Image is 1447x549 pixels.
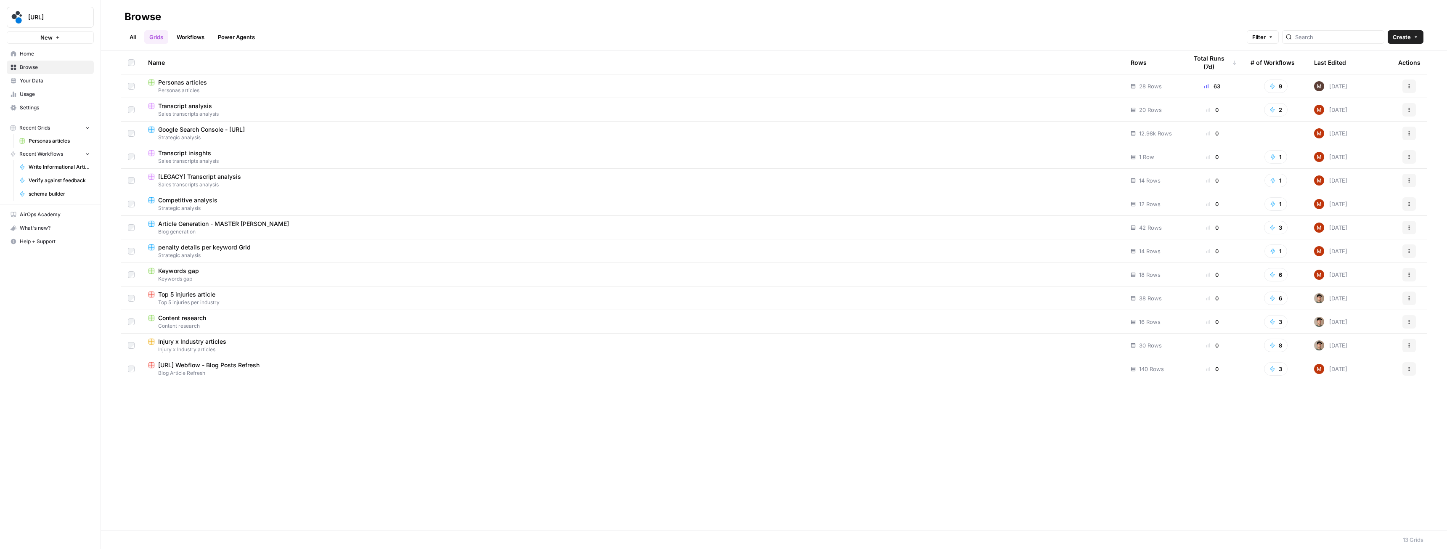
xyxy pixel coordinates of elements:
span: Personas articles [29,137,90,145]
a: Competitive analysisStrategic analysis [148,196,1117,212]
span: Home [20,50,90,58]
span: Blog generation [148,228,1117,236]
div: [DATE] [1314,317,1347,327]
a: Write Informational Article Outline [16,160,94,174]
span: Strategic analysis [148,134,1117,141]
a: penalty details per keyword GridStrategic analysis [148,243,1117,259]
div: [DATE] [1314,152,1347,162]
span: Keywords gap [158,267,199,275]
img: vrw3c2i85bxreej33hwq2s6ci9t1 [1314,270,1324,280]
span: Content research [158,314,206,322]
div: Name [148,51,1117,74]
div: 13 Grids [1403,536,1423,544]
a: AirOps Academy [7,208,94,221]
span: Blog Article Refresh [148,369,1117,377]
span: Injury x Industry articles [148,346,1117,353]
div: [DATE] [1314,270,1347,280]
div: Last Edited [1314,51,1346,74]
span: Top 5 injuries per industry [148,299,1117,306]
button: 3 [1264,315,1288,329]
span: Injury x Industry articles [158,337,226,346]
img: bpsmmg7ns9rlz03fz0nd196eddmi [1314,293,1324,303]
span: 140 Rows [1139,365,1164,373]
img: vrw3c2i85bxreej33hwq2s6ci9t1 [1314,175,1324,186]
div: 0 [1187,223,1237,232]
button: 1 [1264,150,1287,164]
a: schema builder [16,187,94,201]
a: Power Agents [213,30,260,44]
span: 42 Rows [1139,223,1162,232]
span: Strategic analysis [148,252,1117,259]
button: Filter [1247,30,1279,44]
span: Google Search Console - [URL] [158,125,245,134]
span: [URL] Webflow - Blog Posts Refresh [158,361,260,369]
a: Usage [7,88,94,101]
div: 0 [1187,318,1237,326]
div: 0 [1187,153,1237,161]
span: Create [1393,33,1411,41]
span: Recent Workflows [19,150,63,158]
div: [DATE] [1314,199,1347,209]
span: Strategic analysis [148,204,1117,212]
button: New [7,31,94,44]
img: vrw3c2i85bxreej33hwq2s6ci9t1 [1314,152,1324,162]
button: Help + Support [7,235,94,248]
button: Recent Workflows [7,148,94,160]
img: vrw3c2i85bxreej33hwq2s6ci9t1 [1314,199,1324,209]
button: 9 [1264,80,1288,93]
div: 0 [1187,106,1237,114]
button: Recent Grids [7,122,94,134]
a: Browse [7,61,94,74]
span: Personas articles [158,78,207,87]
span: Filter [1252,33,1266,41]
a: Transcript analysisSales transcripts analysis [148,102,1117,118]
a: Keywords gapKeywords gap [148,267,1117,283]
div: 0 [1187,200,1237,208]
img: vrw3c2i85bxreej33hwq2s6ci9t1 [1314,223,1324,233]
span: Usage [20,90,90,98]
div: 0 [1187,247,1237,255]
img: spot.ai Logo [10,10,25,25]
img: bpsmmg7ns9rlz03fz0nd196eddmi [1314,317,1324,327]
a: Settings [7,101,94,114]
a: Workflows [172,30,209,44]
input: Search [1295,33,1381,41]
button: Workspace: spot.ai [7,7,94,28]
button: 6 [1264,292,1288,305]
div: [DATE] [1314,81,1347,91]
span: Recent Grids [19,124,50,132]
span: 30 Rows [1139,341,1162,350]
span: Competitive analysis [158,196,217,204]
img: bpsmmg7ns9rlz03fz0nd196eddmi [1314,340,1324,350]
button: 3 [1264,362,1288,376]
a: Personas articles [16,134,94,148]
div: [DATE] [1314,175,1347,186]
span: 12.98k Rows [1139,129,1172,138]
span: [URL] [28,13,79,21]
a: Google Search Console - [URL]Strategic analysis [148,125,1117,141]
span: Personas articles [148,87,1117,94]
div: What's new? [7,222,93,234]
span: Sales transcripts analysis [148,110,1117,118]
a: Top 5 injuries articleTop 5 injuries per industry [148,290,1117,306]
span: Sales transcripts analysis [148,157,1117,165]
span: Keywords gap [148,275,1117,283]
a: [LEGACY] Transcript analysisSales transcripts analysis [148,172,1117,188]
span: Your Data [20,77,90,85]
span: schema builder [29,190,90,198]
a: Grids [144,30,168,44]
img: vrw3c2i85bxreej33hwq2s6ci9t1 [1314,128,1324,138]
a: Personas articlesPersonas articles [148,78,1117,94]
a: Verify against feedback [16,174,94,187]
div: [DATE] [1314,105,1347,115]
div: [DATE] [1314,293,1347,303]
a: [URL] Webflow - Blog Posts RefreshBlog Article Refresh [148,361,1117,377]
span: 14 Rows [1139,247,1161,255]
a: Content researchContent research [148,314,1117,330]
span: 16 Rows [1139,318,1161,326]
span: 38 Rows [1139,294,1162,302]
button: 1 [1264,174,1287,187]
div: [DATE] [1314,340,1347,350]
a: Your Data [7,74,94,88]
button: What's new? [7,221,94,235]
